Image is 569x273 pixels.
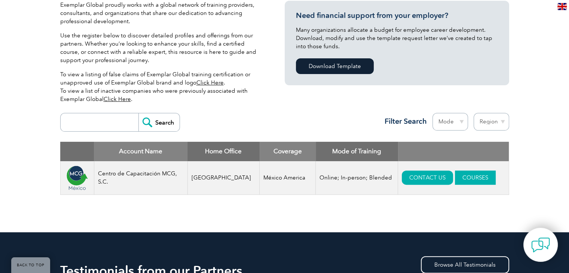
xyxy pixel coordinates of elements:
[187,161,260,195] td: [GEOGRAPHIC_DATA]
[402,171,453,185] a: CONTACT US
[94,161,187,195] td: Centro de Capacitación MCG, S.C.
[296,26,498,50] p: Many organizations allocate a budget for employee career development. Download, modify and use th...
[296,11,498,20] h3: Need financial support from your employer?
[64,165,90,191] img: 21edb52b-d01a-eb11-a813-000d3ae11abd-logo.png
[260,161,316,195] td: México America
[531,236,550,254] img: contact-chat.png
[260,142,316,161] th: Coverage: activate to sort column ascending
[60,1,262,25] p: Exemplar Global proudly works with a global network of training providers, consultants, and organ...
[94,142,187,161] th: Account Name: activate to sort column descending
[187,142,260,161] th: Home Office: activate to sort column ascending
[316,161,398,195] td: Online; In-person; Blended
[455,171,496,185] a: COURSES
[60,31,262,64] p: Use the register below to discover detailed profiles and offerings from our partners. Whether you...
[60,70,262,103] p: To view a listing of false claims of Exemplar Global training certification or unapproved use of ...
[296,58,374,74] a: Download Template
[557,3,567,10] img: en
[138,113,180,131] input: Search
[380,117,427,126] h3: Filter Search
[316,142,398,161] th: Mode of Training: activate to sort column ascending
[11,257,50,273] a: BACK TO TOP
[104,96,131,102] a: Click Here
[398,142,509,161] th: : activate to sort column ascending
[196,79,224,86] a: Click Here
